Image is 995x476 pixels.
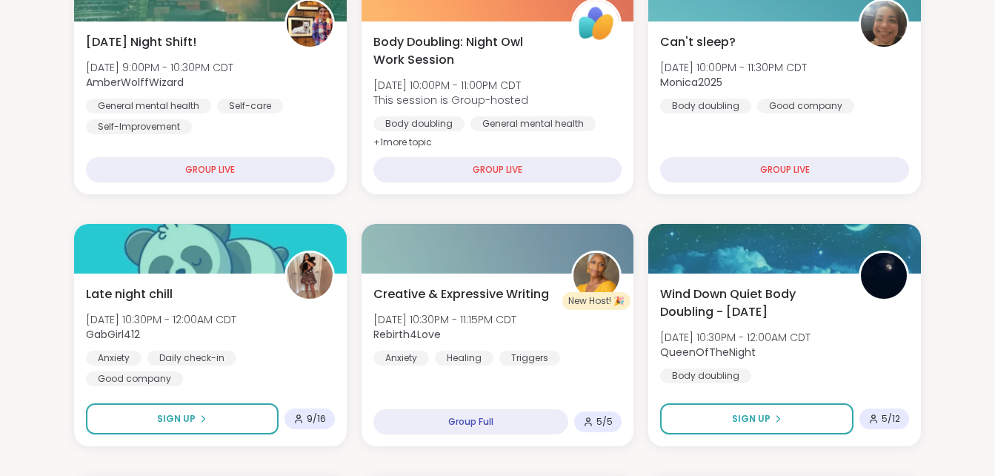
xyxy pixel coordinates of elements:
img: GabGirl412 [287,253,333,299]
img: AmberWolffWizard [287,1,333,47]
div: New Host! 🎉 [562,292,630,310]
b: Rebirth4Love [373,327,441,342]
b: GabGirl412 [86,327,140,342]
span: Wind Down Quiet Body Doubling - [DATE] [660,285,842,321]
div: Healing [435,351,493,366]
span: [DATE] Night Shift! [86,33,196,51]
span: [DATE] 10:00PM - 11:00PM CDT [373,78,528,93]
div: General mental health [86,99,211,113]
b: QueenOfTheNight [660,345,756,360]
div: Anxiety [86,351,142,366]
span: This session is Group-hosted [373,93,528,108]
img: QueenOfTheNight [861,253,907,299]
div: General mental health [470,116,596,131]
div: Self-Improvement [86,119,192,134]
span: Creative & Expressive Writing [373,285,549,303]
div: GROUP LIVE [86,157,335,182]
span: 9 / 16 [307,413,326,425]
div: GROUP LIVE [373,157,622,182]
span: Sign Up [157,412,196,426]
b: Monica2025 [660,75,722,90]
img: Rebirth4Love [573,253,619,299]
div: Daily check-in [147,351,236,366]
span: [DATE] 10:30PM - 11:15PM CDT [373,312,516,327]
span: [DATE] 9:00PM - 10:30PM CDT [86,60,233,75]
div: Anxiety [373,351,429,366]
button: Sign Up [660,403,853,434]
span: Late night chill [86,285,173,303]
img: ShareWell [573,1,619,47]
div: Self-care [217,99,283,113]
div: Triggers [499,351,560,366]
span: [DATE] 10:30PM - 12:00AM CDT [86,312,236,327]
span: [DATE] 10:30PM - 12:00AM CDT [660,330,811,345]
span: Can't sleep? [660,33,736,51]
span: [DATE] 10:00PM - 11:30PM CDT [660,60,807,75]
div: Group Full [373,409,569,434]
span: Body Doubling: Night Owl Work Session [373,33,556,69]
b: AmberWolffWizard [86,75,184,90]
div: Good company [86,371,183,386]
img: Monica2025 [861,1,907,47]
div: Body doubling [660,368,751,383]
div: Good company [757,99,854,113]
div: Body doubling [373,116,465,131]
div: Body doubling [660,99,751,113]
span: Sign Up [732,412,771,426]
div: GROUP LIVE [660,157,909,182]
span: 5 / 5 [596,416,613,428]
button: Sign Up [86,403,279,434]
span: 5 / 12 [882,413,900,425]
